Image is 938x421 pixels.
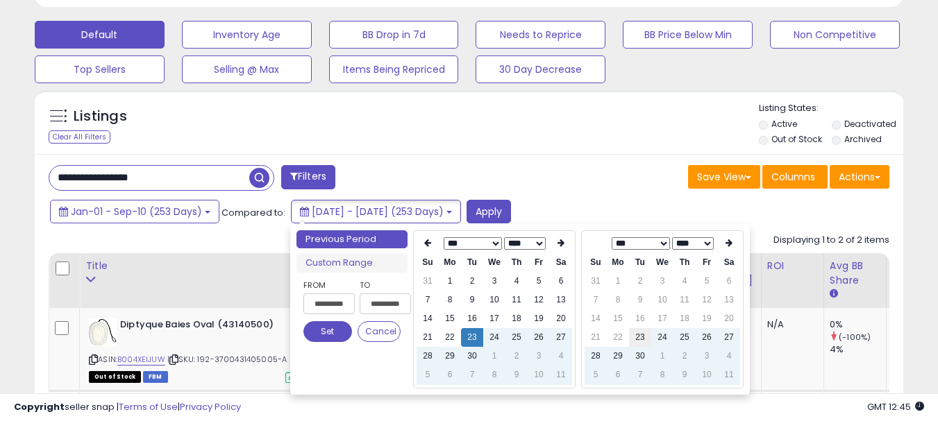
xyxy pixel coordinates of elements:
td: 21 [417,328,439,347]
td: 6 [607,366,629,384]
span: FBM [143,371,168,383]
td: 9 [461,291,483,309]
td: 13 [718,291,740,309]
td: 30 [461,347,483,366]
button: Items Being Repriced [329,55,459,83]
small: (-100%) [839,332,871,343]
th: Mo [607,253,629,272]
td: 7 [461,366,483,384]
button: Selling @ Max [182,55,312,83]
td: 10 [696,366,718,384]
td: 26 [528,328,550,347]
strong: Copyright [14,400,65,413]
td: 19 [528,309,550,328]
td: 7 [417,291,439,309]
button: Actions [830,165,889,189]
div: ROI [767,259,818,273]
label: Deactivated [844,118,896,130]
button: Apply [467,200,511,223]
span: 2025-09-10 12:45 GMT [867,400,924,413]
td: 27 [550,328,572,347]
th: Su [585,253,607,272]
th: Fr [696,253,718,272]
td: 11 [673,291,696,309]
td: 3 [651,272,673,291]
th: Th [505,253,528,272]
td: 16 [461,309,483,328]
td: 10 [483,291,505,309]
td: 16 [629,309,651,328]
th: Mo [439,253,461,272]
td: 13 [550,291,572,309]
div: 0% [830,318,886,331]
td: 31 [417,272,439,291]
td: 5 [585,366,607,384]
div: ASIN: [89,318,297,381]
div: Displaying 1 to 2 of 2 items [773,234,889,247]
button: Top Sellers [35,55,165,83]
td: 7 [585,291,607,309]
td: 1 [483,347,505,366]
td: 20 [718,309,740,328]
td: 5 [417,366,439,384]
td: 6 [550,272,572,291]
div: 4% [830,343,886,356]
th: Th [673,253,696,272]
th: Tu [461,253,483,272]
li: Previous Period [296,230,408,249]
td: 2 [461,272,483,291]
button: Default [35,21,165,49]
td: 1 [607,272,629,291]
span: All listings that are currently out of stock and unavailable for purchase on Amazon [89,371,141,383]
th: Fr [528,253,550,272]
td: 11 [505,291,528,309]
td: 23 [629,328,651,347]
td: 4 [550,347,572,366]
div: Profit [PERSON_NAME] [673,259,755,288]
button: [DATE] - [DATE] (253 Days) [291,200,461,223]
td: 4 [505,272,528,291]
td: 14 [585,309,607,328]
td: 4 [718,347,740,366]
td: 31 [585,272,607,291]
label: From [303,278,352,292]
td: 9 [629,291,651,309]
td: 11 [550,366,572,384]
span: [DATE] - [DATE] (253 Days) [312,205,444,218]
td: 18 [673,309,696,328]
td: 3 [696,347,718,366]
td: 10 [651,291,673,309]
td: 22 [439,328,461,347]
td: 29 [607,347,629,366]
td: 12 [528,291,550,309]
a: Terms of Use [119,400,178,413]
td: 24 [651,328,673,347]
button: Jan-01 - Sep-10 (253 Days) [50,200,219,223]
td: 25 [673,328,696,347]
td: 4 [673,272,696,291]
td: 20 [550,309,572,328]
td: 12 [696,291,718,309]
span: Jan-01 - Sep-10 (253 Days) [71,205,202,218]
label: Archived [844,133,882,145]
td: 1 [439,272,461,291]
td: 3 [483,272,505,291]
td: 10 [528,366,550,384]
td: 26 [696,328,718,347]
td: 17 [483,309,505,328]
button: Set [303,321,352,342]
td: 15 [439,309,461,328]
th: We [483,253,505,272]
span: Columns [771,170,815,184]
b: Diptyque Baies Oval (43140500) [120,318,289,335]
td: 8 [439,291,461,309]
label: Out of Stock [771,133,822,145]
td: 8 [651,366,673,384]
label: To [360,278,401,292]
p: Listing States: [759,102,903,115]
div: seller snap | | [14,401,241,414]
button: BB Price Below Min [623,21,753,49]
div: Clear All Filters [49,130,110,144]
td: 18 [505,309,528,328]
td: 19 [696,309,718,328]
